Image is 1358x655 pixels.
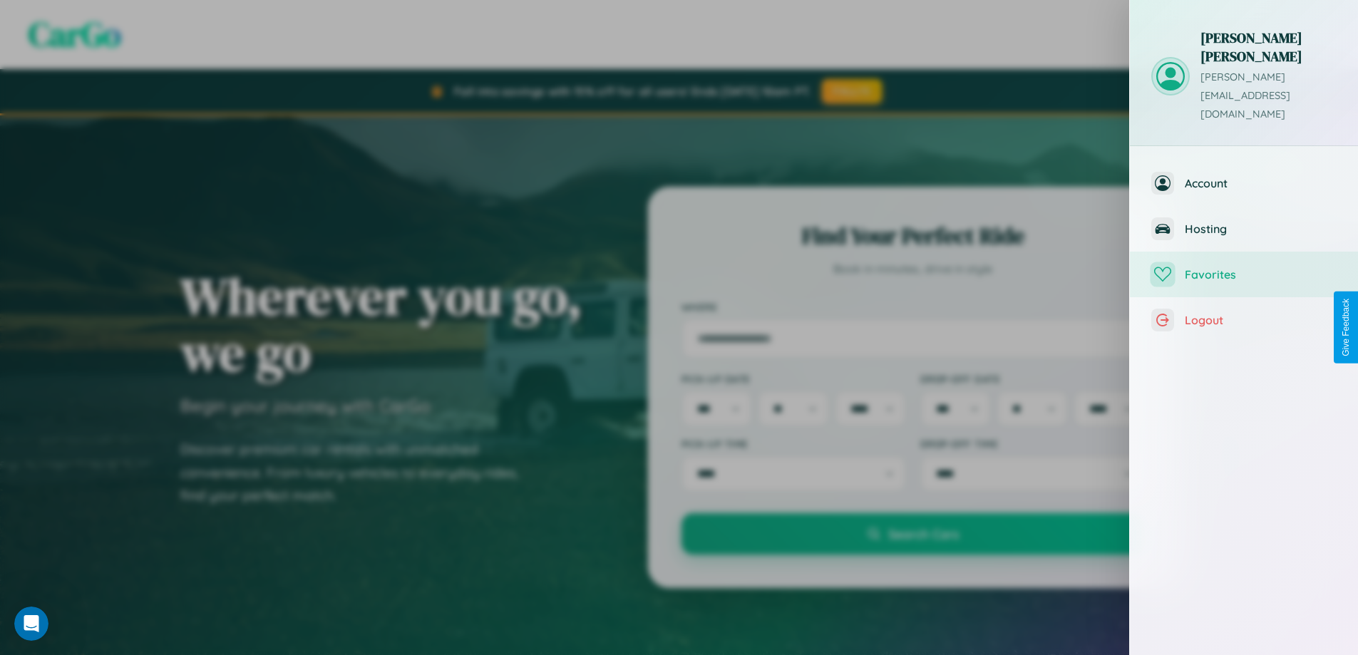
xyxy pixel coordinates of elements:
[1200,29,1337,66] h3: [PERSON_NAME] [PERSON_NAME]
[1185,267,1337,282] span: Favorites
[1130,297,1358,343] button: Logout
[1130,206,1358,252] button: Hosting
[1185,176,1337,190] span: Account
[14,607,48,641] iframe: Intercom live chat
[1341,299,1351,356] div: Give Feedback
[1185,313,1337,327] span: Logout
[1130,252,1358,297] button: Favorites
[1185,222,1337,236] span: Hosting
[1200,68,1337,124] p: [PERSON_NAME][EMAIL_ADDRESS][DOMAIN_NAME]
[1130,160,1358,206] button: Account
